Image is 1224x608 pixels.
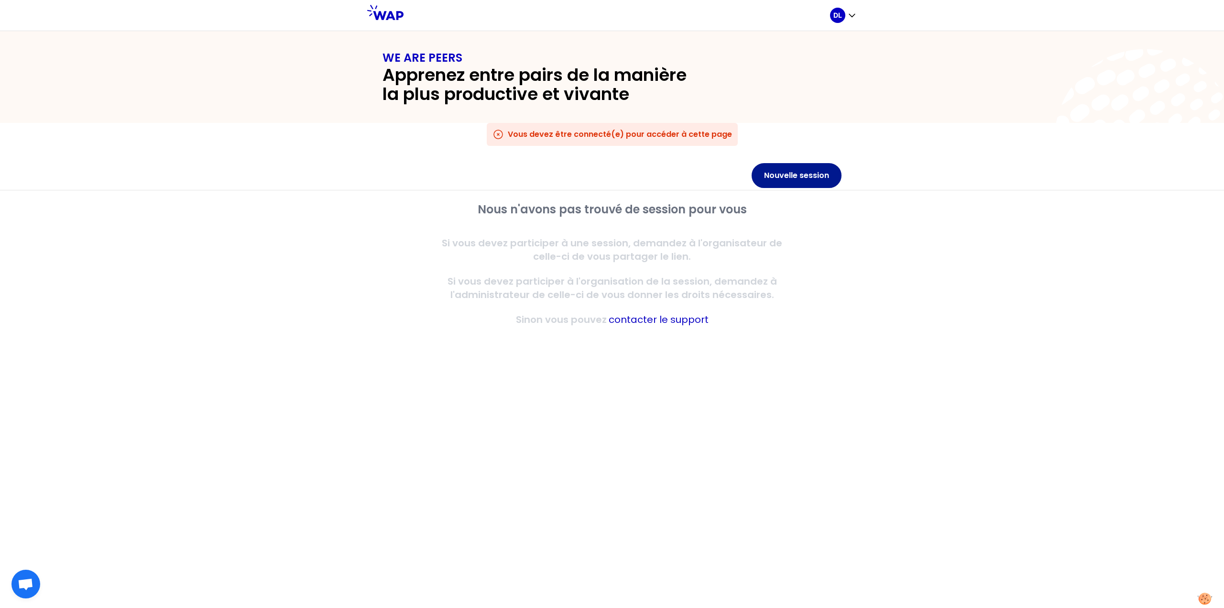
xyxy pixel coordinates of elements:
[11,570,40,598] div: Ouvrir le chat
[382,66,704,104] h2: Apprenez entre pairs de la manière la plus productive et vivante
[428,202,796,217] h2: Nous n'avons pas trouvé de session pour vous
[830,8,857,23] button: DL
[609,313,709,326] button: contacter le support
[428,236,796,263] p: Si vous devez participer à une session, demandez à l'organisateur de celle-ci de vous partager le...
[833,11,842,20] p: DL
[516,313,607,326] p: Sinon vous pouvez
[752,163,841,188] button: Nouvelle session
[508,129,732,140] h3: Vous devez être connecté(e) pour accéder à cette page
[382,50,841,66] h1: WE ARE PEERS
[428,275,796,301] p: Si vous devez participer à l'organisation de la session, demandez à l'administrateur de celle-ci ...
